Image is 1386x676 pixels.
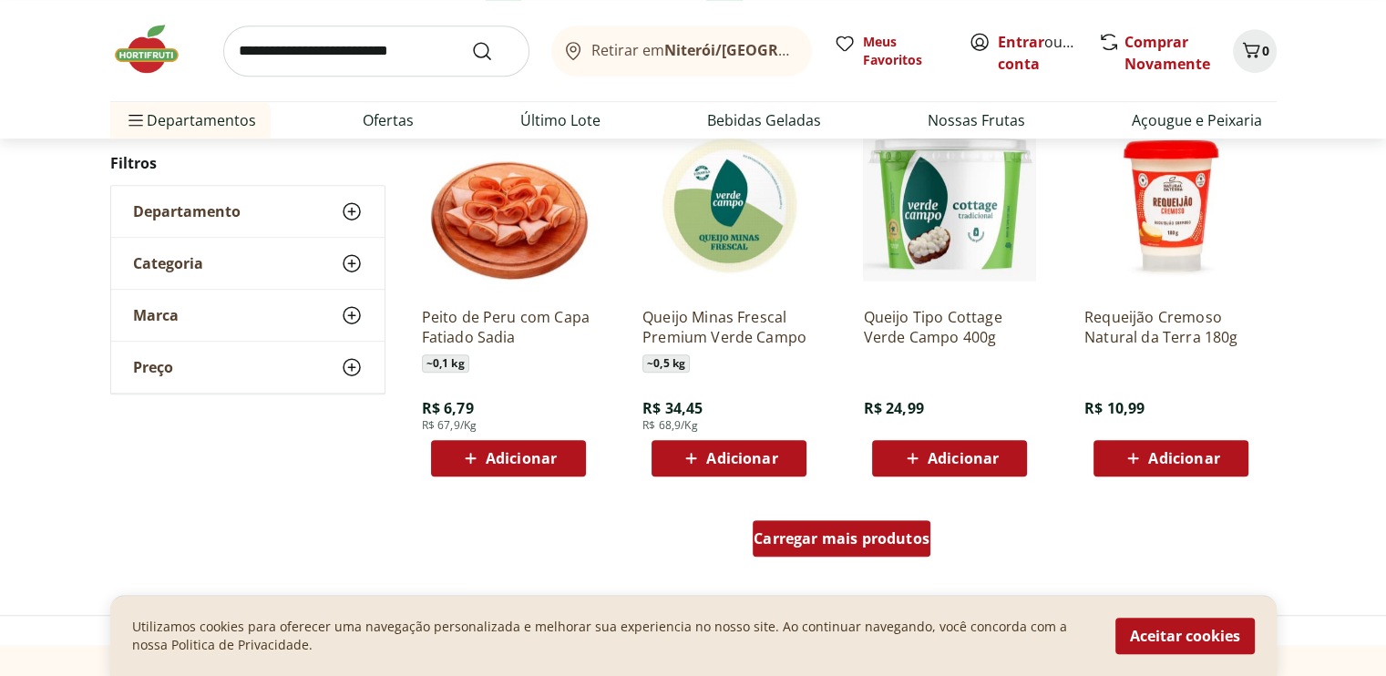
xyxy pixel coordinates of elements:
img: Requeijão Cremoso Natural da Terra 180g [1084,119,1258,292]
button: Departamento [111,187,385,238]
a: Queijo Tipo Cottage Verde Campo 400g [863,307,1036,347]
img: Queijo Tipo Cottage Verde Campo 400g [863,119,1036,292]
input: search [223,26,529,77]
span: Adicionar [486,451,557,466]
span: ~ 0,1 kg [422,354,469,373]
span: R$ 68,9/Kg [642,418,698,433]
button: Menu [125,98,147,142]
span: R$ 24,99 [863,398,923,418]
span: Departamentos [125,98,256,142]
b: Niterói/[GEOGRAPHIC_DATA] [664,40,872,60]
button: Carrinho [1233,29,1277,73]
button: Preço [111,343,385,394]
a: Meus Favoritos [834,33,947,69]
a: Entrar [998,32,1044,52]
span: R$ 67,9/Kg [422,418,477,433]
span: 0 [1262,42,1269,59]
a: Ofertas [363,109,414,131]
span: R$ 34,45 [642,398,703,418]
button: Aceitar cookies [1115,618,1255,654]
span: Retirar em [591,42,793,58]
span: Meus Favoritos [863,33,947,69]
a: Criar conta [998,32,1098,74]
span: R$ 10,99 [1084,398,1145,418]
a: Bebidas Geladas [707,109,821,131]
button: Adicionar [652,440,806,476]
span: Marca [133,307,179,325]
a: Carregar mais produtos [753,520,930,564]
span: Categoria [133,255,203,273]
h2: Filtros [110,146,385,182]
button: Adicionar [1093,440,1248,476]
button: Adicionar [872,440,1027,476]
p: Utilizamos cookies para oferecer uma navegação personalizada e melhorar sua experiencia no nosso ... [132,618,1093,654]
a: Último Lote [520,109,601,131]
span: Adicionar [928,451,999,466]
a: Açougue e Peixaria [1132,109,1262,131]
span: Preço [133,359,173,377]
a: Queijo Minas Frescal Premium Verde Campo [642,307,816,347]
button: Adicionar [431,440,586,476]
a: Nossas Frutas [928,109,1025,131]
span: Adicionar [706,451,777,466]
span: Adicionar [1148,451,1219,466]
a: Comprar Novamente [1124,32,1210,74]
span: R$ 6,79 [422,398,474,418]
span: Carregar mais produtos [754,531,929,546]
span: Departamento [133,203,241,221]
a: Peito de Peru com Capa Fatiado Sadia [422,307,595,347]
span: ou [998,31,1079,75]
img: Hortifruti [110,22,201,77]
button: Retirar emNiterói/[GEOGRAPHIC_DATA] [551,26,812,77]
button: Categoria [111,239,385,290]
a: Requeijão Cremoso Natural da Terra 180g [1084,307,1258,347]
img: Queijo Minas Frescal Premium Verde Campo [642,119,816,292]
button: Submit Search [471,40,515,62]
img: Peito de Peru com Capa Fatiado Sadia [422,119,595,292]
button: Marca [111,291,385,342]
span: ~ 0,5 kg [642,354,690,373]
